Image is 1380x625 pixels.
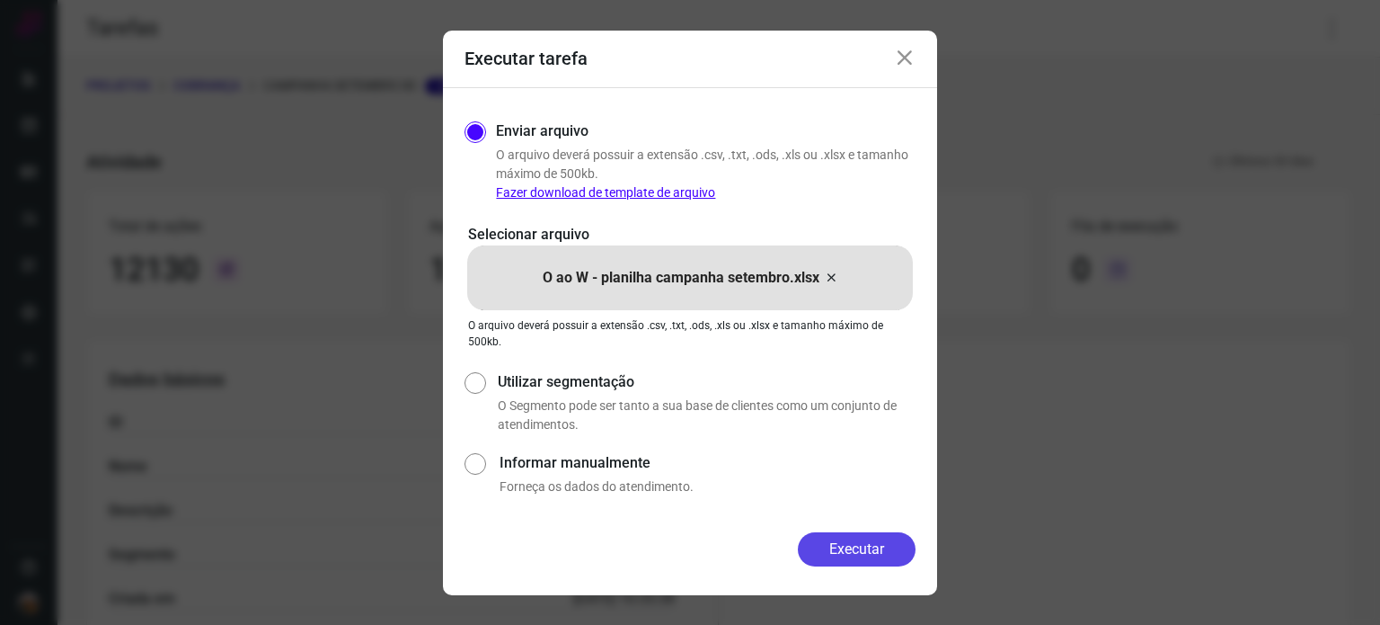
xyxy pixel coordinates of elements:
p: O arquivo deverá possuir a extensão .csv, .txt, .ods, .xls ou .xlsx e tamanho máximo de 500kb. [468,317,912,350]
button: Executar [798,532,916,567]
p: O ao W - planilha campanha setembro.xlsx [543,267,819,289]
h3: Executar tarefa [464,48,588,69]
p: O Segmento pode ser tanto a sua base de clientes como um conjunto de atendimentos. [498,397,916,434]
p: Forneça os dados do atendimento. [500,478,916,496]
p: Selecionar arquivo [468,224,912,246]
label: Enviar arquivo [496,121,588,142]
label: Informar manualmente [500,452,916,474]
a: Fazer download de template de arquivo [496,185,715,200]
p: O arquivo deverá possuir a extensão .csv, .txt, .ods, .xls ou .xlsx e tamanho máximo de 500kb. [496,146,916,202]
label: Utilizar segmentação [498,371,916,393]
